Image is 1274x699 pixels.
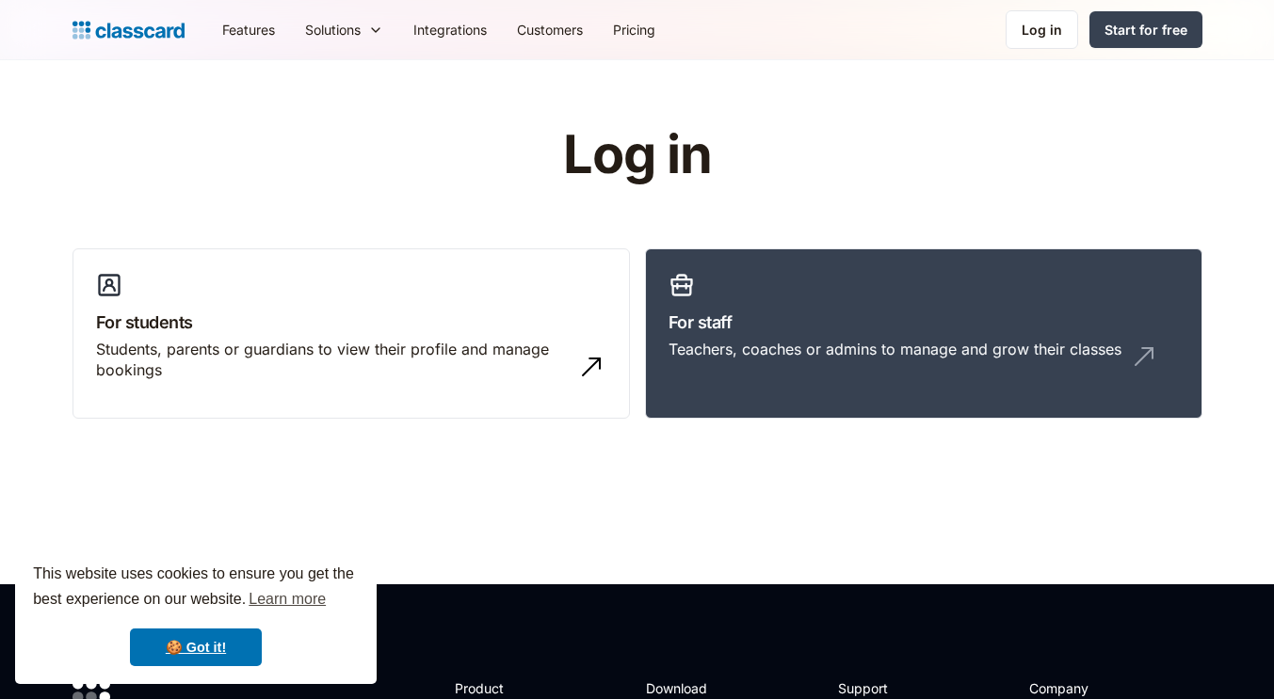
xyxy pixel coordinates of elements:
a: Start for free [1089,11,1202,48]
h3: For staff [669,310,1179,335]
h2: Support [838,678,914,698]
a: Customers [502,8,598,51]
div: Solutions [305,20,361,40]
a: Pricing [598,8,670,51]
div: Log in [1022,20,1062,40]
h1: Log in [338,126,936,184]
a: dismiss cookie message [130,628,262,666]
h3: For students [96,310,606,335]
h2: Download [646,678,723,698]
span: This website uses cookies to ensure you get the best experience on our website. [33,563,359,613]
div: Solutions [290,8,398,51]
h2: Product [455,678,556,698]
a: For studentsStudents, parents or guardians to view their profile and manage bookings [73,248,630,420]
a: Log in [1006,10,1078,49]
div: cookieconsent [15,545,377,684]
h2: Company [1029,678,1154,698]
a: For staffTeachers, coaches or admins to manage and grow their classes [645,248,1202,420]
a: home [73,17,185,43]
div: Start for free [1105,20,1187,40]
a: Integrations [398,8,502,51]
a: Features [207,8,290,51]
div: Students, parents or guardians to view their profile and manage bookings [96,339,569,381]
a: learn more about cookies [246,585,329,613]
div: Teachers, coaches or admins to manage and grow their classes [669,339,1121,359]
